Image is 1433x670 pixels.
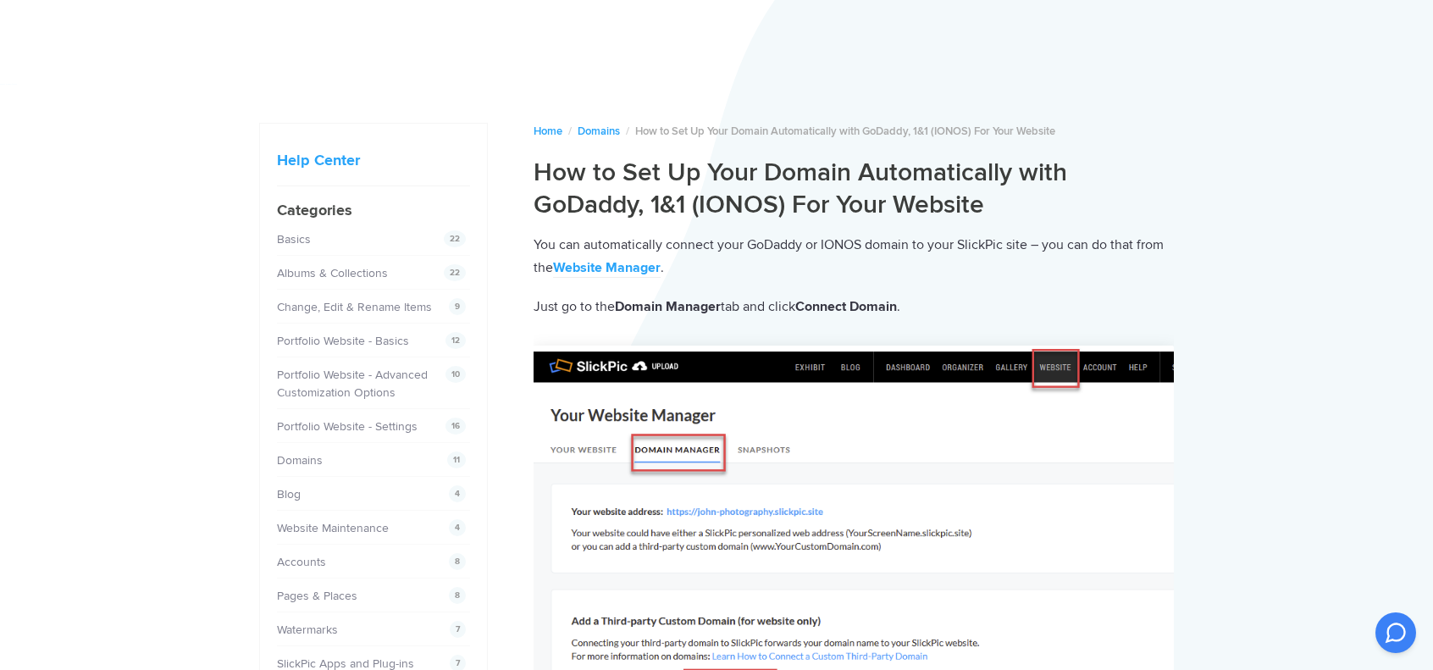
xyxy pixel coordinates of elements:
h4: Categories [277,199,470,222]
a: Portfolio Website - Basics [277,334,409,348]
span: 4 [449,485,466,502]
a: Change, Edit & Rename Items [277,300,432,314]
a: Help Center [277,151,360,169]
a: Website Manager [553,259,661,278]
span: 12 [445,332,466,349]
a: Pages & Places [277,589,357,603]
a: Accounts [277,555,326,569]
a: Home [534,125,562,138]
p: Just go to the tab and click . [534,296,1174,318]
span: 7 [450,621,466,638]
span: 10 [445,366,466,383]
a: Basics [277,232,311,246]
h1: How to Set Up Your Domain Automatically with GoDaddy, 1&1 (IONOS) For Your Website [534,157,1174,220]
a: Website Maintenance [277,521,389,535]
p: You can automatically connect your GoDaddy or IONOS domain to your SlickPic site – you can do tha... [534,234,1174,279]
span: / [568,125,572,138]
a: Watermarks [277,623,338,637]
span: 11 [447,451,466,468]
a: Domains [578,125,620,138]
a: Blog [277,487,301,501]
a: Portfolio Website - Settings [277,419,418,434]
span: 22 [444,230,466,247]
span: 4 [449,519,466,536]
span: 22 [444,264,466,281]
strong: Website Manager [553,259,661,276]
span: 8 [449,587,466,604]
span: / [626,125,629,138]
a: Portfolio Website - Advanced Customization Options [277,368,428,400]
strong: Connect Domain [795,298,897,315]
a: Albums & Collections [277,266,388,280]
span: 16 [445,418,466,435]
span: 9 [449,298,466,315]
a: Domains [277,453,323,468]
span: 8 [449,553,466,570]
span: How to Set Up Your Domain Automatically with GoDaddy, 1&1 (IONOS) For Your Website [635,125,1055,138]
strong: Domain Manager [615,298,721,315]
